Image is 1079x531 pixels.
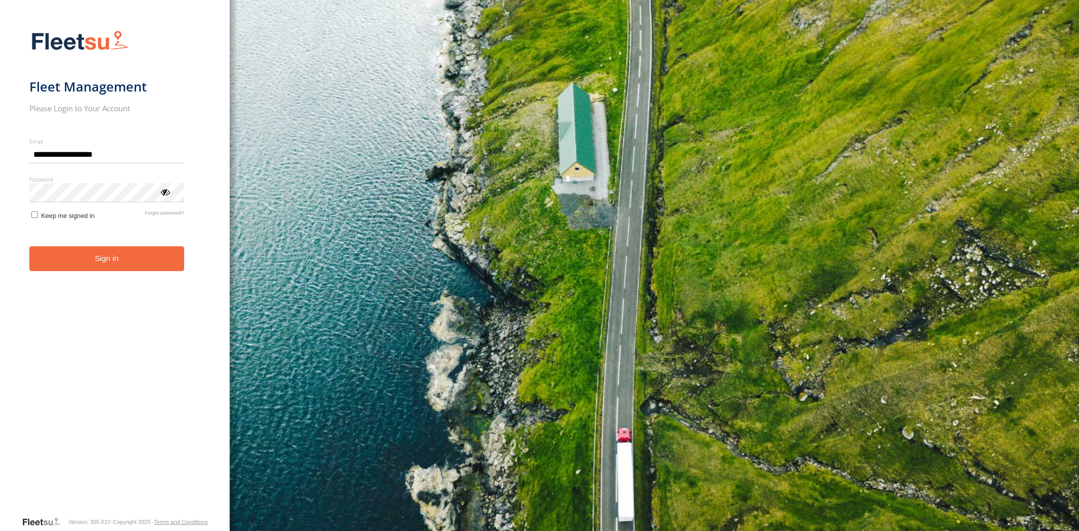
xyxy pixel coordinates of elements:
button: Sign in [29,246,185,271]
div: © Copyright 2025 - [107,519,208,525]
input: Keep me signed in [31,211,38,218]
h2: Please Login to Your Account [29,103,185,113]
form: main [29,24,201,516]
span: Keep me signed in [41,212,95,219]
label: Password [29,175,185,183]
img: Fleetsu [29,28,131,54]
div: ViewPassword [160,187,170,197]
div: Version: 305.01 [68,519,107,525]
a: Visit our Website [22,517,68,527]
a: Forgot password? [145,210,184,219]
label: Email [29,138,185,145]
a: Terms and Conditions [154,519,207,525]
h1: Fleet Management [29,78,185,95]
